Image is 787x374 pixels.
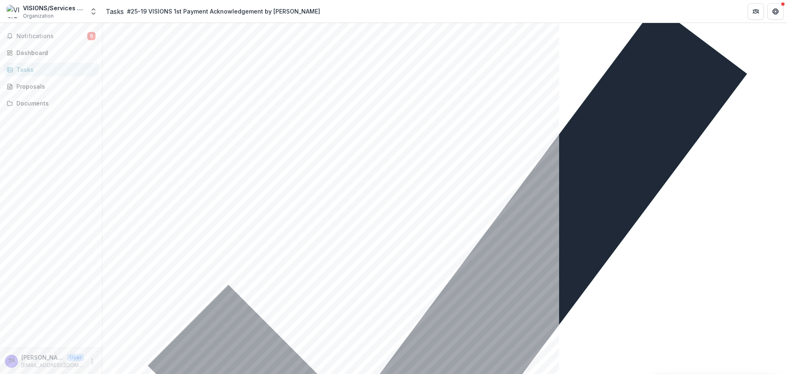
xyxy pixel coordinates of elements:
div: Dashboard [16,48,92,57]
p: [PERSON_NAME] [21,353,64,362]
button: More [87,356,97,366]
button: Get Help [767,3,784,20]
p: [EMAIL_ADDRESS][DOMAIN_NAME] [21,362,84,369]
p: User [67,354,84,361]
span: Notifications [16,33,87,40]
div: Documents [16,99,92,108]
div: #25-19 VISIONS 1st Payment Acknowledgement by [PERSON_NAME] [127,7,320,16]
button: Notifications9 [3,30,99,43]
div: Travis Aprile [8,358,15,364]
nav: breadcrumb [106,5,323,17]
div: Tasks [16,65,92,74]
button: Partners [748,3,764,20]
a: Documents [3,96,99,110]
span: 9 [87,32,96,40]
span: Organization [23,12,54,20]
div: VISIONS/Services for the Blind and Visually Impaired [23,4,84,12]
a: Proposals [3,80,99,93]
div: Proposals [16,82,92,91]
img: VISIONS/Services for the Blind and Visually Impaired [7,5,20,18]
button: Open entity switcher [88,3,99,20]
a: Tasks [106,7,124,16]
a: Dashboard [3,46,99,60]
a: Tasks [3,63,99,76]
